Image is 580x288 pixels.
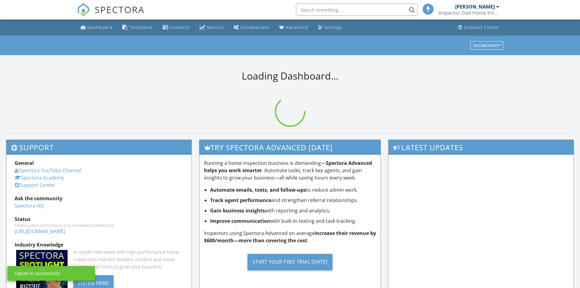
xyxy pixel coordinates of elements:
[207,24,224,30] div: Metrics
[210,218,270,224] strong: Improve communication
[241,24,269,30] div: Automations
[87,24,113,30] div: Dashboard
[470,41,503,50] button: Dashboards
[204,160,372,174] strong: Spectora Advanced helps you work smarter
[129,24,153,30] div: Templates
[15,160,34,166] strong: General
[15,223,183,228] div: Check system performance and scheduled maintenance.
[73,248,183,270] div: In-depth interviews with high-performance home inspectors, industry leaders, vendors and more. Ge...
[464,24,500,30] div: Support Center
[204,229,376,244] p: Inspectors using Spectora Advanced on average .
[455,4,495,10] div: [PERSON_NAME]
[15,167,81,174] a: Spectora YouTube Channel
[77,8,145,21] a: SPECTORA
[204,159,376,181] p: Running a home inspection business is demanding— . Automate tasks, track key agents, and gain ins...
[15,174,64,181] a: Spectora Academy
[324,24,342,30] div: Settings
[388,140,574,155] h3: Latest Updates
[210,197,376,204] li: and strengthen referral relationships.
[296,4,418,16] input: Search everything...
[15,202,44,209] a: Spectora HQ
[210,187,306,193] strong: Automate emails, texts, and follow-ups
[210,217,376,225] li: with built-in texting and task tracking.
[210,197,271,204] strong: Track agent performance
[210,186,376,194] li: to reduce admin work.
[210,207,265,214] strong: Gain business insights
[15,270,61,276] div: Signed in successfully.
[315,22,345,33] a: Settings
[204,249,376,275] a: Start Your Free Trial [DATE]
[6,140,192,155] h3: Support
[15,241,183,248] div: Industry Knowledge
[438,10,499,16] div: Inspector Dad Home Inspection LLC
[78,22,115,33] a: Dashboard
[197,22,226,33] a: Metrics
[160,22,192,33] a: Contacts
[73,279,114,286] a: Listen Here
[95,3,145,16] span: SPECTORA
[15,228,65,235] a: [URL][DOMAIN_NAME]
[199,140,381,155] h3: Try spectora advanced [DATE]
[248,254,332,270] div: Start Your Free Trial [DATE]
[15,195,183,202] div: Ask the community
[170,24,190,30] div: Contacts
[15,182,55,188] a: Support Center
[210,207,376,214] li: with reporting and analytics.
[286,24,308,30] div: Advanced
[455,22,502,33] a: Support Center
[277,22,311,33] a: Advanced
[77,3,90,16] img: The Best Home Inspection Software - Spectora
[120,22,155,33] a: Templates
[15,215,183,223] div: Status
[231,22,272,33] a: Automations (Basic)
[204,230,376,244] strong: increase their revenue by $600/month—more than covering the cost
[473,43,501,48] div: Dashboards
